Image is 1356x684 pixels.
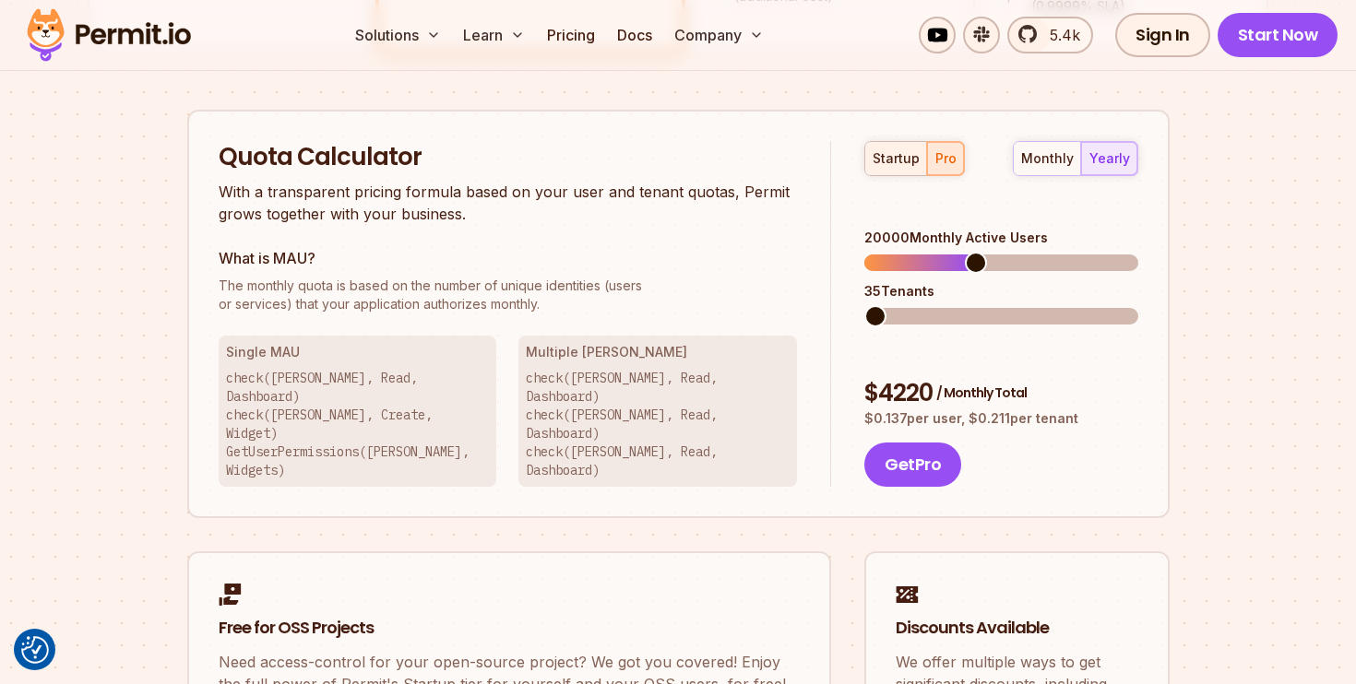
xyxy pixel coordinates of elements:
h2: Quota Calculator [219,141,798,174]
span: / Monthly Total [936,383,1027,402]
p: check([PERSON_NAME], Read, Dashboard) check([PERSON_NAME], Create, Widget) GetUserPermissions([PE... [226,369,490,479]
p: or services) that your application authorizes monthly. [219,277,798,313]
h3: What is MAU? [219,247,798,269]
span: The monthly quota is based on the number of unique identities (users [219,277,798,295]
a: Docs [610,17,660,53]
p: check([PERSON_NAME], Read, Dashboard) check([PERSON_NAME], Read, Dashboard) check([PERSON_NAME], ... [526,369,790,479]
div: 35 Tenants [864,282,1137,301]
h2: Discounts Available [896,617,1138,640]
h2: Free for OSS Projects [219,617,800,640]
button: GetPro [864,442,961,487]
button: Learn [456,17,532,53]
p: $ 0.137 per user, $ 0.211 per tenant [864,409,1137,428]
h3: Single MAU [226,343,490,361]
div: startup [873,149,920,168]
a: Start Now [1218,13,1338,57]
img: Permit logo [18,4,199,66]
button: Consent Preferences [21,636,49,664]
a: Pricing [540,17,602,53]
div: monthly [1021,149,1074,168]
h3: Multiple [PERSON_NAME] [526,343,790,361]
p: With a transparent pricing formula based on your user and tenant quotas, Permit grows together wi... [219,181,798,225]
a: 5.4k [1007,17,1093,53]
div: 20000 Monthly Active Users [864,229,1137,247]
a: Sign In [1115,13,1210,57]
span: 5.4k [1039,24,1080,46]
button: Company [667,17,771,53]
img: Revisit consent button [21,636,49,664]
button: Solutions [348,17,448,53]
div: $ 4220 [864,377,1137,410]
